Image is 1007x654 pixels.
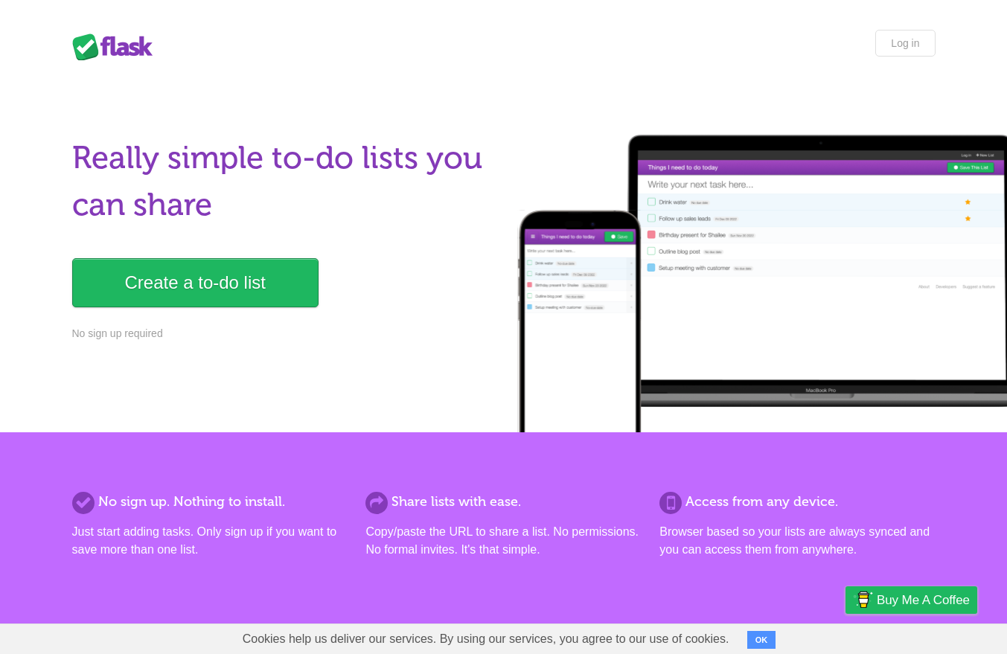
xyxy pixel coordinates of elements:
[72,523,348,559] p: Just start adding tasks. Only sign up if you want to save more than one list.
[72,326,495,342] p: No sign up required
[877,587,970,613] span: Buy me a coffee
[747,631,776,649] button: OK
[365,523,641,559] p: Copy/paste the URL to share a list. No permissions. No formal invites. It's that simple.
[875,30,935,57] a: Log in
[659,523,935,559] p: Browser based so your lists are always synced and you can access them from anywhere.
[72,33,162,60] div: Flask Lists
[72,135,495,228] h1: Really simple to-do lists you can share
[659,492,935,512] h2: Access from any device.
[72,258,319,307] a: Create a to-do list
[853,587,873,612] img: Buy me a coffee
[228,624,744,654] span: Cookies help us deliver our services. By using our services, you agree to our use of cookies.
[72,492,348,512] h2: No sign up. Nothing to install.
[365,492,641,512] h2: Share lists with ease.
[845,586,977,614] a: Buy me a coffee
